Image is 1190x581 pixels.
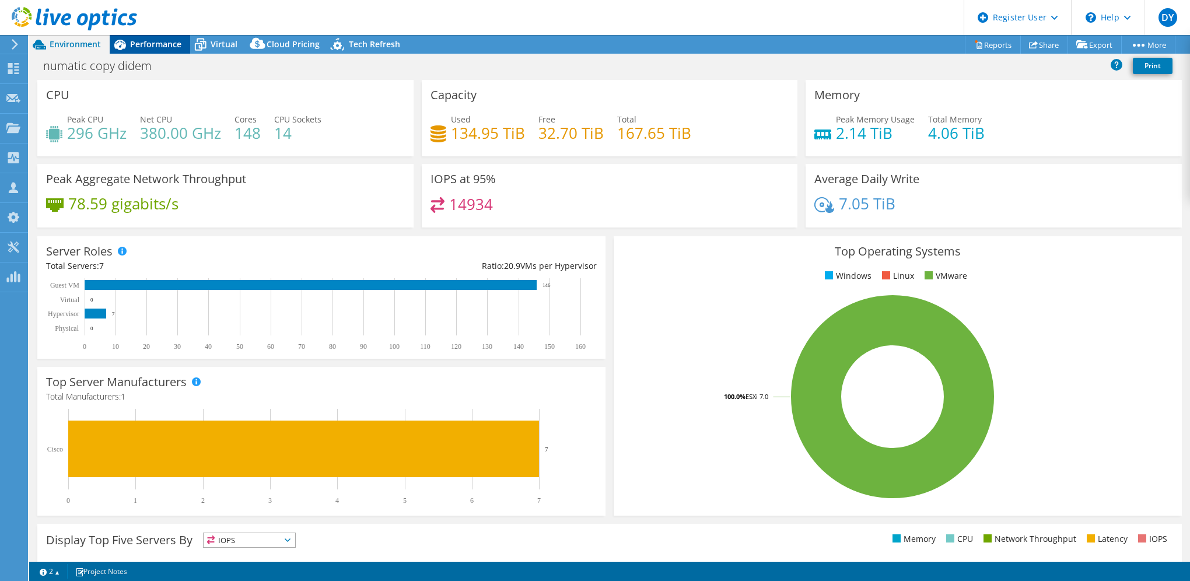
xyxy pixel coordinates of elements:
span: Peak CPU [67,114,103,125]
li: Linux [879,269,914,282]
text: 20 [143,342,150,351]
a: More [1121,36,1175,54]
h3: Memory [814,89,860,101]
text: Virtual [60,296,80,304]
h3: Top Operating Systems [622,245,1173,258]
span: Peak Memory Usage [836,114,915,125]
h3: Average Daily Write [814,173,919,185]
span: Virtual [211,38,237,50]
a: Export [1067,36,1122,54]
text: 80 [329,342,336,351]
text: Guest VM [50,281,79,289]
text: 0 [90,297,93,303]
span: IOPS [204,533,295,547]
text: 0 [90,325,93,331]
div: Ratio: VMs per Hypervisor [321,260,597,272]
h3: CPU [46,89,69,101]
span: Net CPU [140,114,172,125]
h4: 78.59 gigabits/s [68,197,178,210]
text: 1 [134,496,137,505]
h4: Total Manufacturers: [46,390,597,403]
text: 4 [335,496,339,505]
span: Used [451,114,471,125]
h3: Capacity [430,89,477,101]
span: Total [617,114,636,125]
text: 5 [403,496,407,505]
text: 90 [360,342,367,351]
text: Hypervisor [48,310,79,318]
li: Windows [822,269,871,282]
h4: 134.95 TiB [451,127,525,139]
li: CPU [943,533,973,545]
text: Physical [55,324,79,332]
a: Print [1133,58,1172,74]
h4: 14934 [449,198,493,211]
tspan: ESXi 7.0 [745,392,768,401]
text: 140 [513,342,524,351]
text: 60 [267,342,274,351]
text: 40 [205,342,212,351]
svg: \n [1086,12,1096,23]
span: 1 [121,391,125,402]
text: 110 [420,342,430,351]
span: Total Memory [928,114,982,125]
h4: 2.14 TiB [836,127,915,139]
h3: Server Roles [46,245,113,258]
h4: 4.06 TiB [928,127,985,139]
span: CPU Sockets [274,114,321,125]
text: 7 [537,496,541,505]
text: 2 [201,496,205,505]
text: 0 [66,496,70,505]
text: 3 [268,496,272,505]
span: Cloud Pricing [267,38,320,50]
li: Network Throughput [981,533,1076,545]
text: 150 [544,342,555,351]
div: Total Servers: [46,260,321,272]
h4: 296 GHz [67,127,127,139]
text: 160 [575,342,586,351]
span: Performance [130,38,181,50]
span: Cores [235,114,257,125]
h4: 7.05 TiB [839,197,895,210]
h3: Top Server Manufacturers [46,376,187,388]
a: 2 [32,564,68,579]
h3: IOPS at 95% [430,173,496,185]
li: Latency [1084,533,1128,545]
span: 20.9 [504,260,520,271]
h1: numatic copy didem [38,60,170,72]
h4: 148 [235,127,261,139]
text: 7 [112,311,115,317]
a: Reports [965,36,1021,54]
span: DY [1158,8,1177,27]
h4: 380.00 GHz [140,127,221,139]
text: 70 [298,342,305,351]
span: Free [538,114,555,125]
li: VMware [922,269,967,282]
h3: Peak Aggregate Network Throughput [46,173,246,185]
tspan: 100.0% [724,392,745,401]
text: 7 [545,446,548,453]
h4: 167.65 TiB [617,127,691,139]
text: 6 [470,496,474,505]
text: 30 [174,342,181,351]
h4: 32.70 TiB [538,127,604,139]
span: Tech Refresh [349,38,400,50]
span: 7 [99,260,104,271]
h4: 14 [274,127,321,139]
text: 10 [112,342,119,351]
a: Share [1020,36,1068,54]
li: Memory [890,533,936,545]
text: 50 [236,342,243,351]
span: Environment [50,38,101,50]
text: 130 [482,342,492,351]
li: IOPS [1135,533,1167,545]
text: 146 [542,282,551,288]
a: Project Notes [67,564,135,579]
text: 100 [389,342,400,351]
text: Cisco [47,445,63,453]
text: 120 [451,342,461,351]
text: 0 [83,342,86,351]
